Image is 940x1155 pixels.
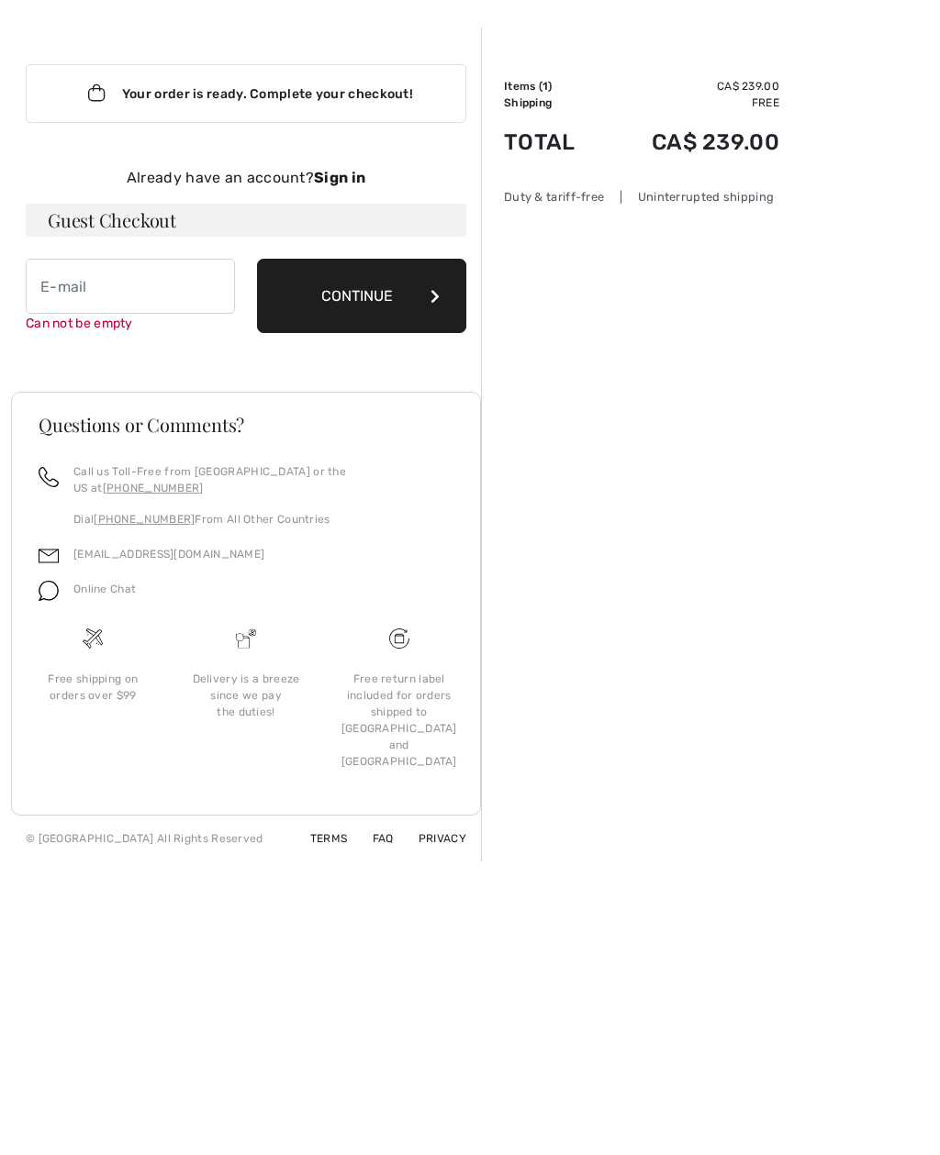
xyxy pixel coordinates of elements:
[73,511,453,528] p: Dial From All Other Countries
[351,832,394,845] a: FAQ
[39,467,59,487] img: call
[288,832,348,845] a: Terms
[31,671,155,704] div: Free shipping on orders over $99
[39,416,453,434] h3: Questions or Comments?
[602,111,779,173] td: CA$ 239.00
[94,513,195,526] a: [PHONE_NUMBER]
[543,80,548,93] span: 1
[26,204,466,237] h3: Guest Checkout
[39,546,59,566] img: email
[504,94,602,111] td: Shipping
[504,111,602,173] td: Total
[39,581,59,601] img: chat
[185,671,308,720] div: Delivery is a breeze since we pay the duties!
[73,548,264,561] a: [EMAIL_ADDRESS][DOMAIN_NAME]
[257,259,466,333] button: Continue
[26,830,263,847] div: © [GEOGRAPHIC_DATA] All Rights Reserved
[504,188,779,205] div: Duty & tariff-free | Uninterrupted shipping
[26,314,235,333] div: Can not be empty
[26,64,466,123] div: Your order is ready. Complete your checkout!
[26,167,466,189] div: Already have an account?
[73,583,136,595] span: Online Chat
[236,628,256,649] img: Delivery is a breeze since we pay the duties!
[73,463,453,496] p: Call us Toll-Free from [GEOGRAPHIC_DATA] or the US at
[602,94,779,111] td: Free
[602,78,779,94] td: CA$ 239.00
[337,671,461,770] div: Free return label included for orders shipped to [GEOGRAPHIC_DATA] and [GEOGRAPHIC_DATA]
[504,78,602,94] td: Items ( )
[83,628,103,649] img: Free shipping on orders over $99
[389,628,409,649] img: Free shipping on orders over $99
[397,832,466,845] a: Privacy
[26,259,235,314] input: E-mail
[103,482,204,494] a: [PHONE_NUMBER]
[314,169,365,186] strong: Sign in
